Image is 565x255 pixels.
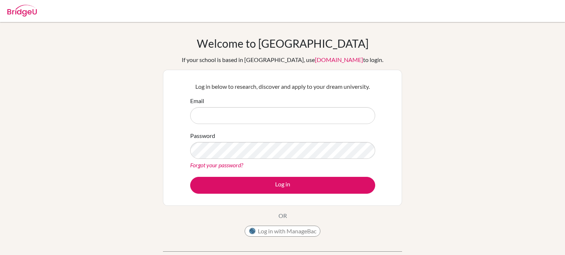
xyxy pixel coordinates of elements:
[7,5,37,17] img: Bridge-U
[245,226,320,237] button: Log in with ManageBac
[190,177,375,194] button: Log in
[190,161,243,168] a: Forgot your password?
[197,37,369,50] h1: Welcome to [GEOGRAPHIC_DATA]
[190,131,215,140] label: Password
[190,82,375,91] p: Log in below to research, discover and apply to your dream university.
[190,96,204,105] label: Email
[182,55,383,64] div: If your school is based in [GEOGRAPHIC_DATA], use to login.
[315,56,363,63] a: [DOMAIN_NAME]
[278,211,287,220] p: OR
